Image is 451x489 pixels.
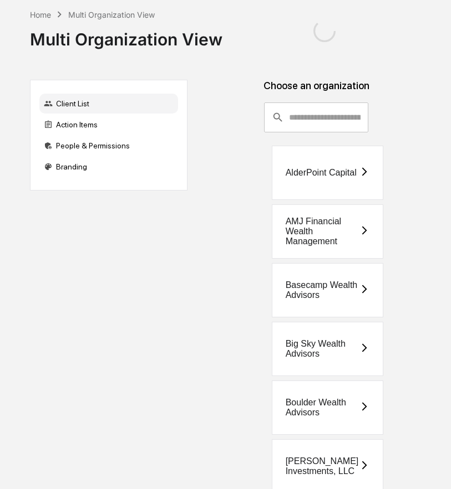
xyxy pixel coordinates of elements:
div: Home [30,10,51,19]
div: AlderPoint Capital [286,168,357,178]
div: [PERSON_NAME] Investments, LLC [286,456,359,476]
div: People & Permissions [39,136,178,156]
div: Big Sky Wealth Advisors [286,339,359,359]
div: AMJ Financial Wealth Management [286,217,359,246]
div: Boulder Wealth Advisors [286,398,359,418]
div: Multi Organization View [30,20,222,49]
div: Choose an organization [196,80,436,102]
div: consultant-dashboard__filter-organizations-search-bar [264,102,368,132]
div: Branding [39,157,178,177]
div: Action Items [39,115,178,135]
div: Basecamp Wealth Advisors [286,280,359,300]
div: Multi Organization View [68,10,155,19]
div: Client List [39,94,178,114]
